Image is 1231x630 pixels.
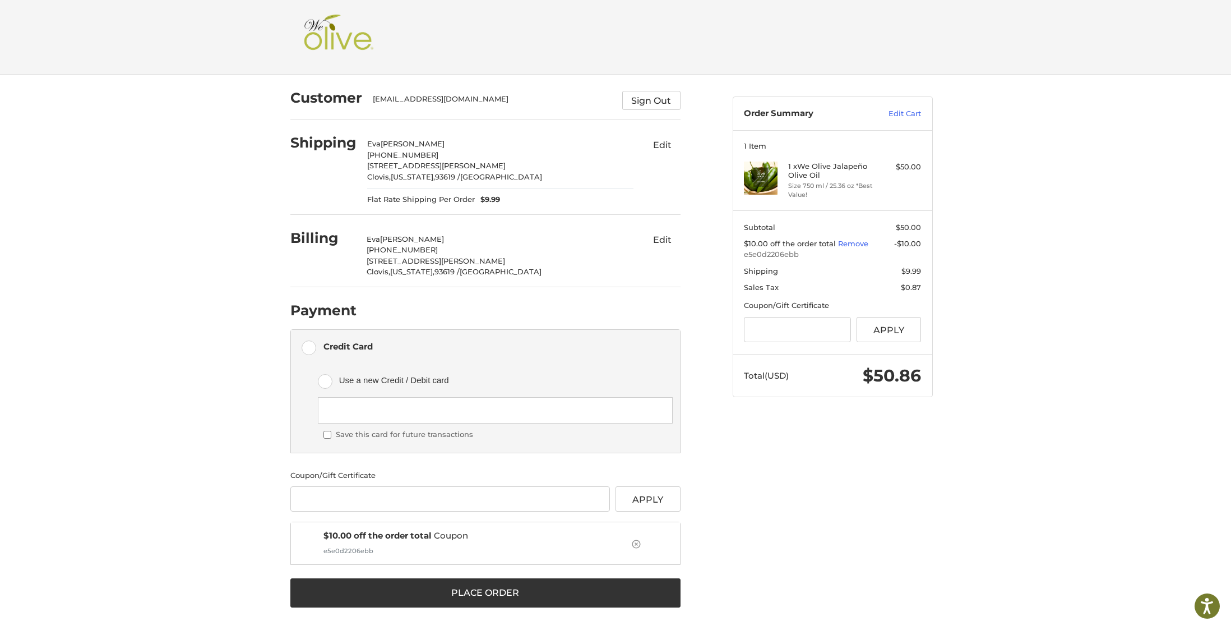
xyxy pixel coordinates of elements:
[367,234,380,243] span: Eva
[381,139,445,148] span: [PERSON_NAME]
[290,578,681,608] button: Place Order
[323,547,373,555] span: e5e0d2206ebb
[901,266,921,275] span: $9.99
[323,530,432,541] span: $10.00 off the order total
[301,15,376,59] img: Shop We Olive
[380,234,444,243] span: [PERSON_NAME]
[336,429,473,440] label: Save this card for future transactions
[788,181,874,200] li: Size 750 ml / 25.36 oz *Best Value!
[323,530,628,542] span: Coupon
[622,91,681,110] button: Sign Out
[339,371,656,389] span: Use a new Credit / Debit card
[896,223,921,232] span: $50.00
[645,136,681,154] button: Edit
[645,231,681,249] button: Edit
[367,267,390,276] span: Clovis,
[290,486,610,512] input: Gift Certificate or Coupon Code
[744,239,838,248] span: $10.00 off the order total
[435,172,460,181] span: 93619 /
[290,470,681,481] div: Coupon/Gift Certificate
[367,161,506,170] span: [STREET_ADDRESS][PERSON_NAME]
[367,245,438,254] span: [PHONE_NUMBER]
[391,172,435,181] span: [US_STATE],
[744,249,921,260] span: e5e0d2206ebb
[367,150,438,159] span: [PHONE_NUMBER]
[290,89,362,107] h2: Customer
[857,317,922,342] button: Apply
[863,365,921,386] span: $50.86
[129,15,142,28] button: Open LiveChat chat widget
[744,370,789,381] span: Total (USD)
[290,229,356,247] h2: Billing
[323,337,373,356] div: Credit Card
[877,162,921,173] div: $50.00
[744,283,779,292] span: Sales Tax
[788,162,874,180] h4: 1 x We Olive Jalapeño Olive Oil
[615,486,681,512] button: Apply
[838,239,868,248] a: Remove
[901,283,921,292] span: $0.87
[290,134,357,151] h2: Shipping
[460,267,542,276] span: [GEOGRAPHIC_DATA]
[290,302,357,319] h2: Payment
[744,108,864,119] h3: Order Summary
[367,172,391,181] span: Clovis,
[744,317,851,342] input: Gift Certificate or Coupon Code
[864,108,921,119] a: Edit Cart
[744,300,921,311] div: Coupon/Gift Certificate
[367,194,475,205] span: Flat Rate Shipping Per Order
[744,141,921,150] h3: 1 Item
[373,94,611,110] div: [EMAIL_ADDRESS][DOMAIN_NAME]
[460,172,542,181] span: [GEOGRAPHIC_DATA]
[434,267,460,276] span: 93619 /
[744,223,775,232] span: Subtotal
[367,139,381,148] span: Eva
[894,239,921,248] span: -$10.00
[16,17,127,26] p: We're away right now. Please check back later!
[1139,600,1231,630] iframe: Google Customer Reviews
[326,405,664,416] iframe: Secure card payment input frame
[390,267,434,276] span: [US_STATE],
[367,256,505,265] span: [STREET_ADDRESS][PERSON_NAME]
[475,194,500,205] span: $9.99
[744,266,778,275] span: Shipping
